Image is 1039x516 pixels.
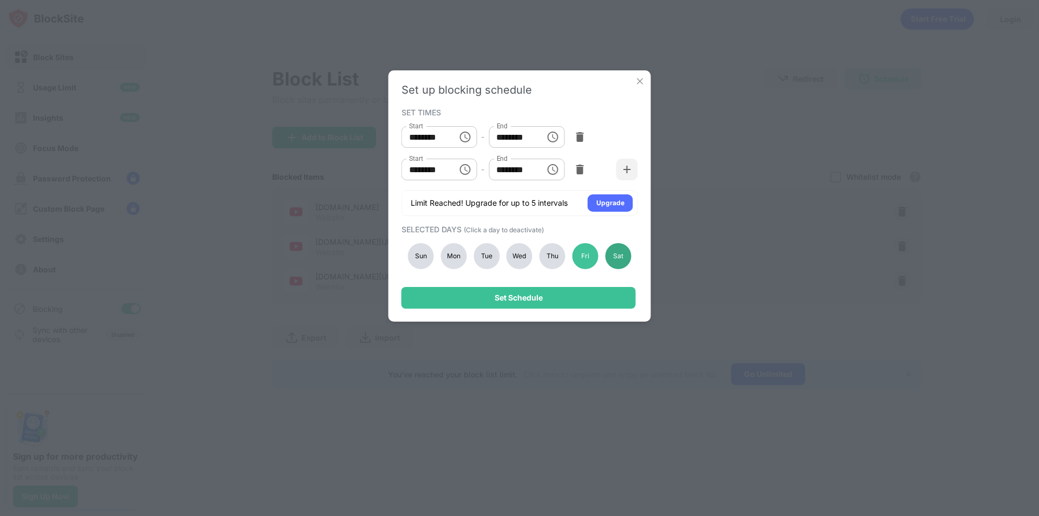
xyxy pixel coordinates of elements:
div: Sun [408,243,434,269]
div: Set Schedule [495,293,543,302]
span: (Click a day to deactivate) [464,226,544,234]
div: Mon [440,243,466,269]
div: Tue [474,243,499,269]
button: Choose time, selected time is 11:00 AM [542,126,563,148]
div: - [481,164,484,175]
div: Sat [605,243,631,269]
div: Thu [540,243,565,269]
div: Fri [573,243,599,269]
img: x-button.svg [635,76,646,87]
button: Choose time, selected time is 12:00 AM [454,126,476,148]
div: Wed [507,243,532,269]
label: Start [409,154,423,163]
label: Start [409,121,423,130]
button: Choose time, selected time is 12:00 AM [542,159,563,180]
div: Set up blocking schedule [402,83,638,96]
label: End [496,121,508,130]
div: Upgrade [596,198,624,208]
div: SET TIMES [402,108,635,116]
div: Limit Reached! Upgrade for up to 5 intervals [411,198,568,208]
div: SELECTED DAYS [402,225,635,234]
div: - [481,131,484,143]
button: Choose time, selected time is 10:00 PM [454,159,476,180]
label: End [496,154,508,163]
